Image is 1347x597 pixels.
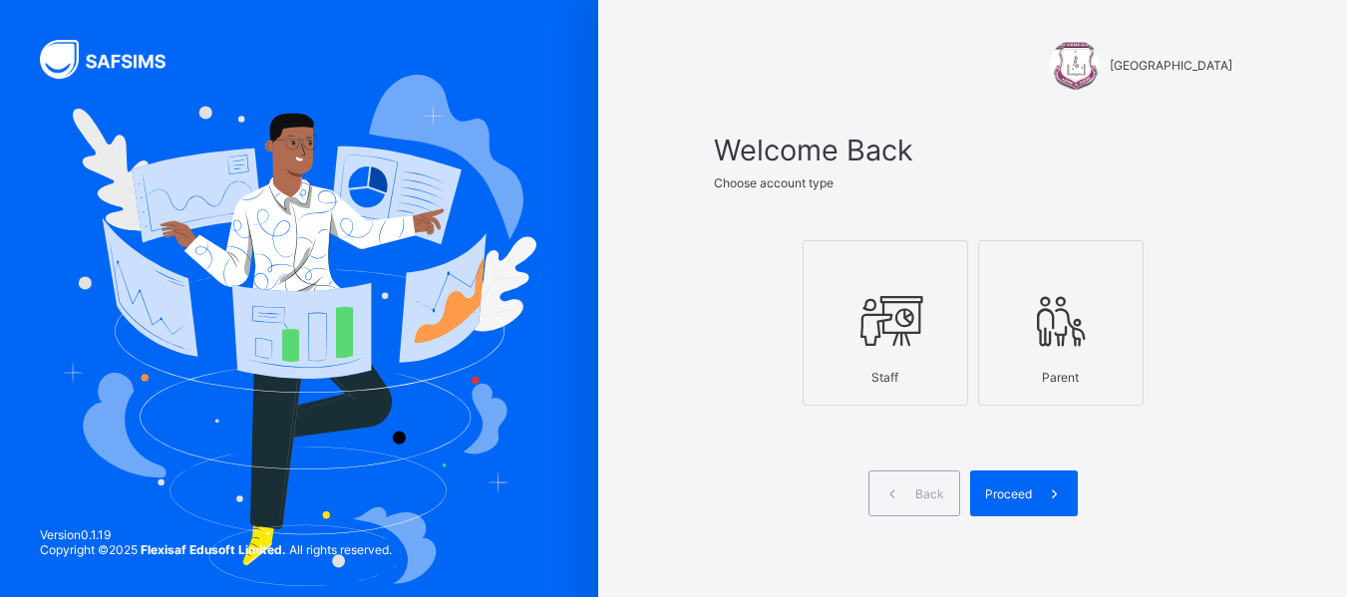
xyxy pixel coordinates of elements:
span: [GEOGRAPHIC_DATA] [1110,58,1232,73]
div: Staff [814,360,957,395]
strong: Flexisaf Edusoft Limited. [141,542,286,557]
span: Welcome Back [714,133,1232,167]
span: Copyright © 2025 All rights reserved. [40,542,392,557]
span: Back [915,486,944,501]
span: Proceed [985,486,1032,501]
span: Version 0.1.19 [40,527,392,542]
img: SAFSIMS Logo [40,40,189,79]
span: Choose account type [714,175,834,190]
div: Parent [989,360,1133,395]
img: Hero Image [62,75,536,585]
